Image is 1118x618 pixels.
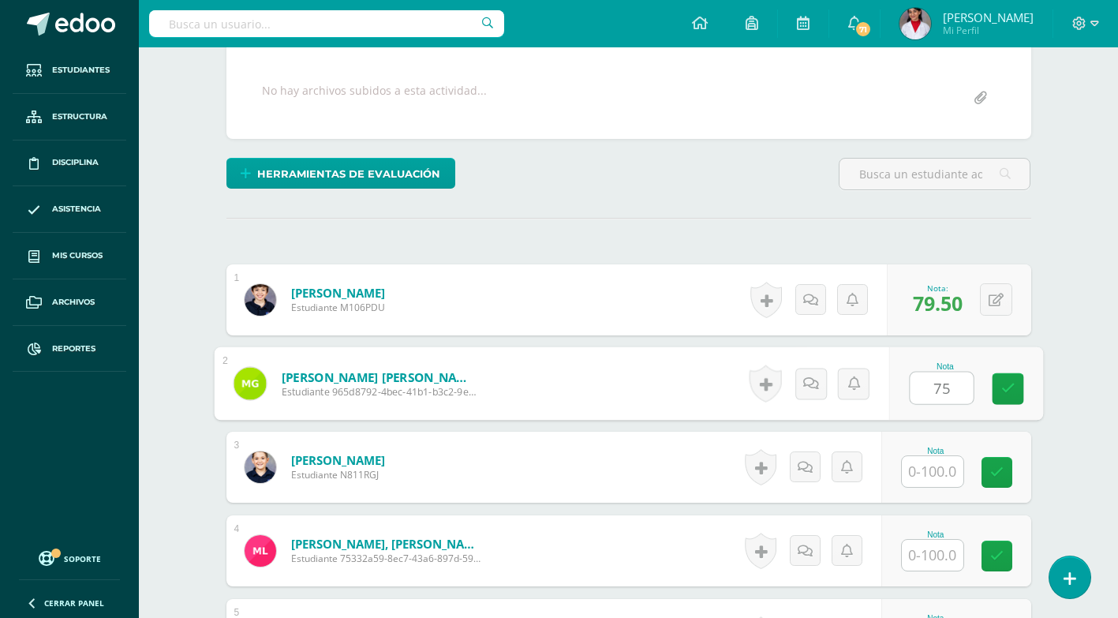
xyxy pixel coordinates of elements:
div: No hay archivos subidos a esta actividad... [262,83,487,114]
span: Archivos [52,296,95,309]
span: Estudiante 965d8792-4bec-41b1-b3c2-9e2750c085d4 [281,385,476,399]
span: Reportes [52,343,95,355]
a: [PERSON_NAME] [291,452,385,468]
img: d7b361ec98f77d5c3937ad21a36f60dd.png [899,8,931,39]
span: Estudiantes [52,64,110,77]
img: efd0b863089ab25d5d380710d0053e7c.png [245,451,276,483]
a: Herramientas de evaluación [226,158,455,189]
span: Mis cursos [52,249,103,262]
a: Estructura [13,94,126,140]
span: Disciplina [52,156,99,169]
input: 0-100.0 [910,373,973,404]
img: d38146d3f414785a6c83fddb8e3f3f1e.png [245,535,276,567]
div: Nota: [913,283,963,294]
a: Estudiantes [13,47,126,94]
a: Mis cursos [13,233,126,279]
a: Archivos [13,279,126,326]
a: Reportes [13,326,126,373]
a: Soporte [19,547,120,568]
span: 71 [854,21,872,38]
span: Herramientas de evaluación [257,159,440,189]
div: Nota [901,447,970,455]
span: 79.50 [913,290,963,316]
a: Asistencia [13,186,126,233]
a: [PERSON_NAME] [291,285,385,301]
span: Mi Perfil [943,24,1034,37]
div: Nota [901,530,970,539]
input: Busca un estudiante aquí... [839,159,1030,189]
span: Cerrar panel [44,597,104,609]
span: Asistencia [52,203,101,215]
span: Estudiante 75332a59-8ec7-43a6-897d-595b4d93d104 [291,552,480,565]
span: Estudiante M106PDU [291,301,385,314]
a: Disciplina [13,140,126,187]
a: [PERSON_NAME], [PERSON_NAME] [291,536,480,552]
input: 0-100.0 [902,540,963,571]
input: Busca un usuario... [149,10,504,37]
input: 0-100.0 [902,456,963,487]
a: [PERSON_NAME] [PERSON_NAME] [281,369,476,385]
img: ee2d5452dc8d3500d351fec32fd5cbad.png [234,367,266,399]
span: Estructura [52,110,107,123]
div: Nota [909,362,981,371]
span: Soporte [64,553,101,564]
span: Estudiante N811RGJ [291,468,385,481]
img: 7a0a9fffbfc626b60b0d62174853b6d9.png [245,284,276,316]
span: [PERSON_NAME] [943,9,1034,25]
